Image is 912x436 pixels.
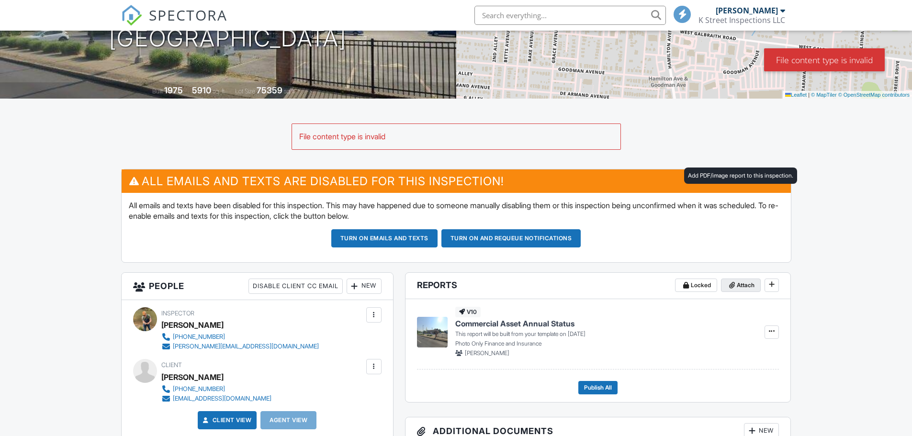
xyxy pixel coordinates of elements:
[122,169,791,193] h3: All emails and texts are disabled for this inspection!
[474,6,666,25] input: Search everything...
[292,124,620,149] div: File content type is invalid
[201,415,252,425] a: Client View
[164,85,183,95] div: 1975
[161,370,224,384] div: [PERSON_NAME]
[161,342,319,351] a: [PERSON_NAME][EMAIL_ADDRESS][DOMAIN_NAME]
[235,88,255,95] span: Lot Size
[441,229,581,247] button: Turn on and Requeue Notifications
[811,92,837,98] a: © MapTiler
[161,332,319,342] a: [PHONE_NUMBER]
[23,1,434,52] h1: [STREET_ADDRESS][PERSON_NAME] [GEOGRAPHIC_DATA]
[121,13,227,33] a: SPECTORA
[149,5,227,25] span: SPECTORA
[698,15,785,25] div: K Street Inspections LLC
[347,279,382,294] div: New
[785,92,807,98] a: Leaflet
[161,394,271,403] a: [EMAIL_ADDRESS][DOMAIN_NAME]
[161,384,271,394] a: [PHONE_NUMBER]
[173,343,319,350] div: [PERSON_NAME][EMAIL_ADDRESS][DOMAIN_NAME]
[248,279,343,294] div: Disable Client CC Email
[716,6,778,15] div: [PERSON_NAME]
[173,333,225,341] div: [PHONE_NUMBER]
[129,200,784,222] p: All emails and texts have been disabled for this inspection. This may have happened due to someon...
[213,88,226,95] span: sq. ft.
[121,5,142,26] img: The Best Home Inspection Software - Spectora
[122,273,393,300] h3: People
[161,310,194,317] span: Inspector
[192,85,211,95] div: 5910
[284,88,296,95] span: sq.ft.
[173,395,271,402] div: [EMAIL_ADDRESS][DOMAIN_NAME]
[808,92,810,98] span: |
[161,361,182,369] span: Client
[838,92,910,98] a: © OpenStreetMap contributors
[152,88,163,95] span: Built
[161,318,224,332] div: [PERSON_NAME]
[764,48,885,71] div: File content type is invalid
[257,85,282,95] div: 75359
[173,385,225,393] div: [PHONE_NUMBER]
[331,229,438,247] button: Turn on emails and texts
